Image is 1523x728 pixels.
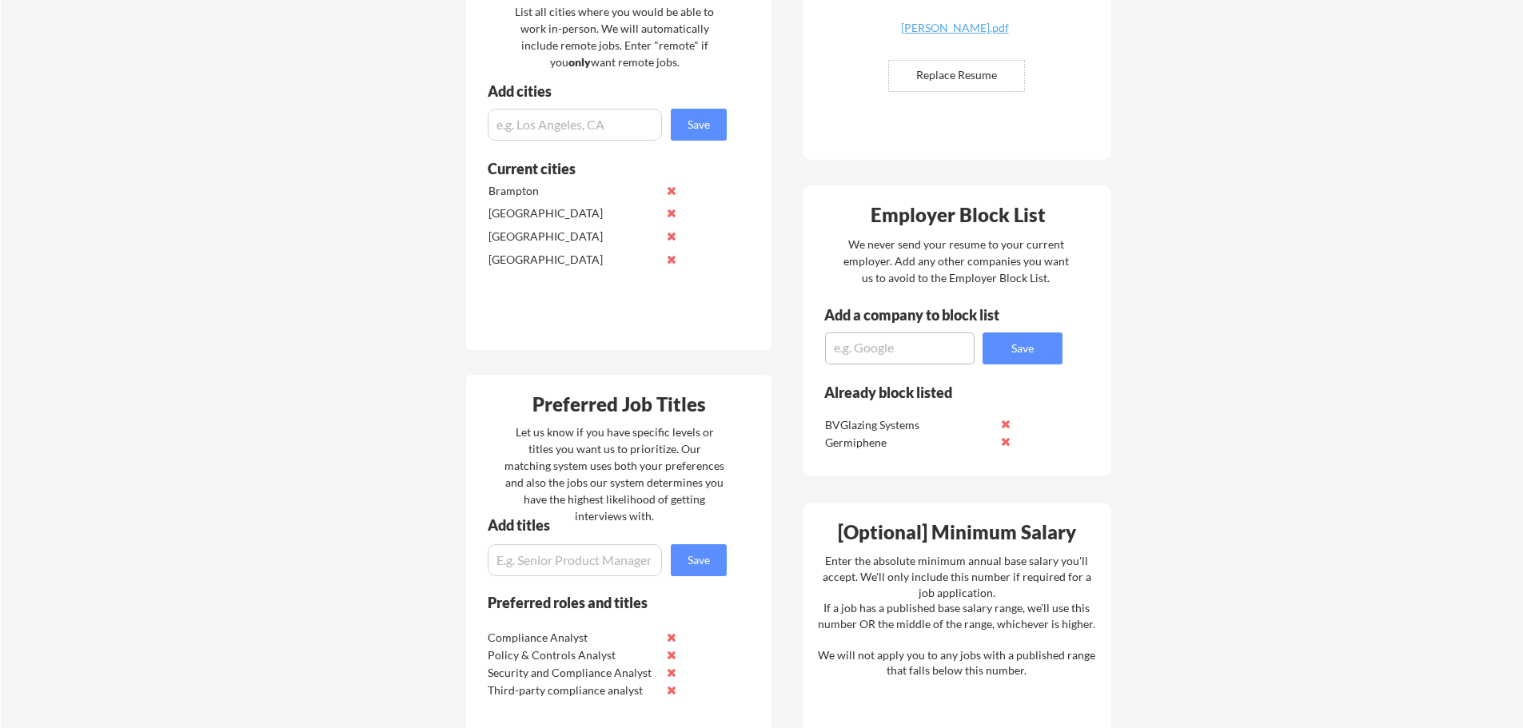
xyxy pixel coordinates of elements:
div: [GEOGRAPHIC_DATA] [488,205,657,221]
div: Already block listed [824,385,1041,400]
input: E.g. Senior Product Manager [488,544,662,576]
div: [GEOGRAPHIC_DATA] [488,252,657,268]
div: Add a company to block list [824,308,1024,322]
div: Add titles [488,518,713,532]
div: Enter the absolute minimum annual base salary you'll accept. We'll only include this number if re... [818,553,1095,678]
div: Compliance Analyst [488,630,656,646]
input: e.g. Los Angeles, CA [488,109,662,141]
div: Current cities [488,161,709,176]
div: Preferred roles and titles [488,595,705,610]
button: Save [671,109,727,141]
div: Employer Block List [809,205,1106,225]
div: [Optional] Minimum Salary [808,523,1106,542]
div: We never send your resume to your current employer. Add any other companies you want us to avoid ... [842,236,1070,286]
div: Germiphene [825,435,994,451]
div: Add cities [488,84,731,98]
div: Brampton [488,183,657,199]
a: [PERSON_NAME].pdf [859,22,1050,47]
strong: only [568,55,591,69]
div: [GEOGRAPHIC_DATA] [488,229,657,245]
button: Save [671,544,727,576]
div: Let us know if you have specific levels or titles you want us to prioritize. Our matching system ... [504,424,724,524]
div: List all cities where you would be able to work in-person. We will automatically include remote j... [504,3,724,70]
div: [PERSON_NAME].pdf [859,22,1050,34]
div: BVGlazing Systems [825,417,994,433]
div: Security and Compliance Analyst [488,665,656,681]
div: Preferred Job Titles [470,395,767,414]
div: Policy & Controls Analyst [488,647,656,663]
div: Third-party compliance analyst [488,682,656,698]
button: Save [983,332,1063,364]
